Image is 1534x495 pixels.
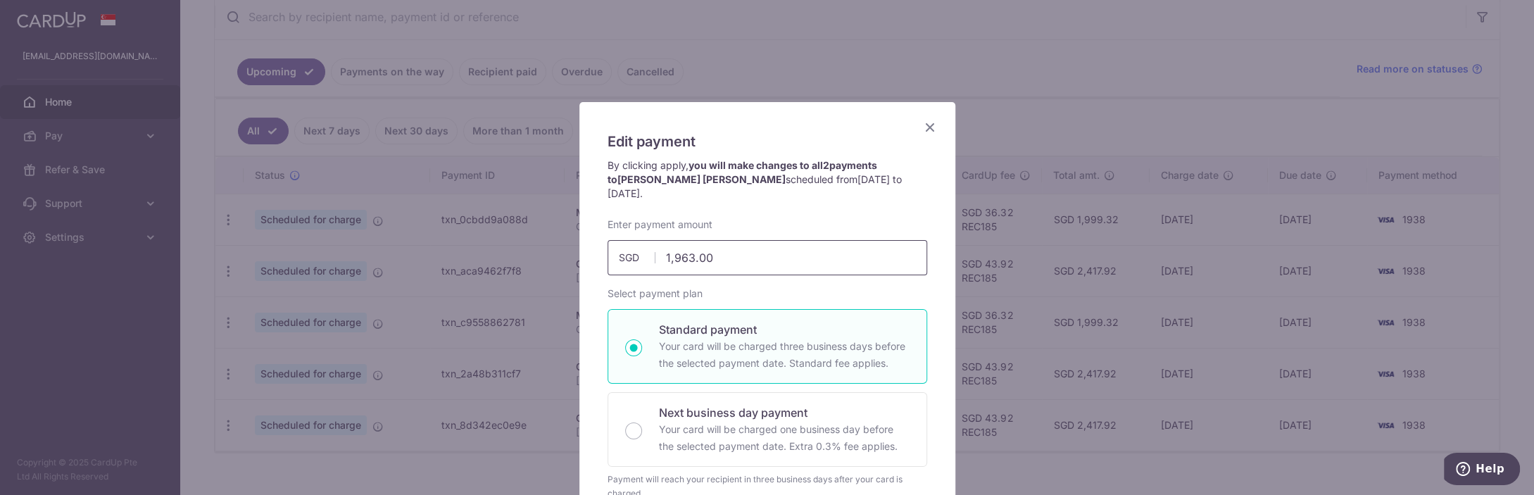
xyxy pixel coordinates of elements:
label: Enter payment amount [608,218,712,232]
span: 2 [823,159,829,171]
span: [PERSON_NAME] [PERSON_NAME] [617,173,786,185]
iframe: Opens a widget where you can find more information [1444,453,1520,488]
button: Close [922,119,938,136]
strong: you will make changes to all payments to [608,159,877,185]
label: Select payment plan [608,287,703,301]
p: Your card will be charged one business day before the selected payment date. Extra 0.3% fee applies. [659,421,910,455]
p: Standard payment [659,321,910,338]
p: Your card will be charged three business days before the selected payment date. Standard fee appl... [659,338,910,372]
p: By clicking apply, scheduled from . [608,158,927,201]
input: 0.00 [608,240,927,275]
h5: Edit payment [608,130,927,153]
p: Next business day payment [659,404,910,421]
span: SGD [619,251,655,265]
